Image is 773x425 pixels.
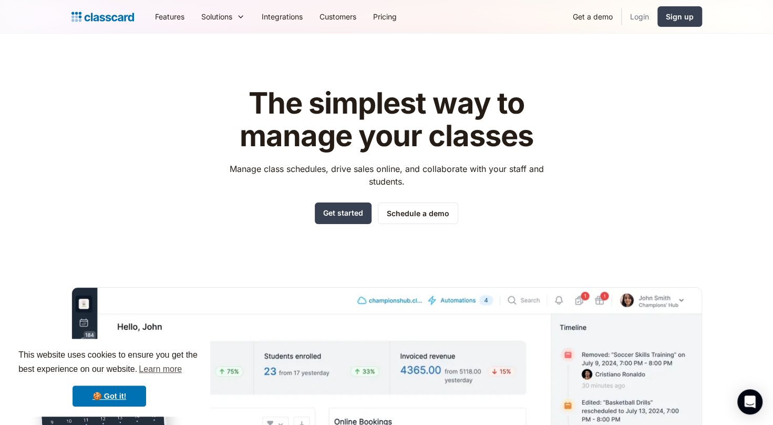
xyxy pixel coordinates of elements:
a: learn more about cookies [137,361,183,377]
a: Get started [315,203,372,224]
a: home [71,9,134,24]
a: Pricing [365,5,405,28]
div: Open Intercom Messenger [737,389,762,414]
a: Login [622,5,657,28]
a: dismiss cookie message [73,386,146,407]
div: cookieconsent [8,339,210,417]
a: Get a demo [564,5,621,28]
a: Integrations [253,5,311,28]
div: Solutions [201,11,232,22]
a: Sign up [657,6,702,27]
h1: The simplest way to manage your classes [220,87,553,152]
a: Features [147,5,193,28]
div: Solutions [193,5,253,28]
a: Customers [311,5,365,28]
div: Sign up [666,11,694,22]
a: Schedule a demo [378,203,458,224]
p: Manage class schedules, drive sales online, and collaborate with your staff and students. [220,163,553,188]
span: This website uses cookies to ensure you get the best experience on our website. [18,349,200,377]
